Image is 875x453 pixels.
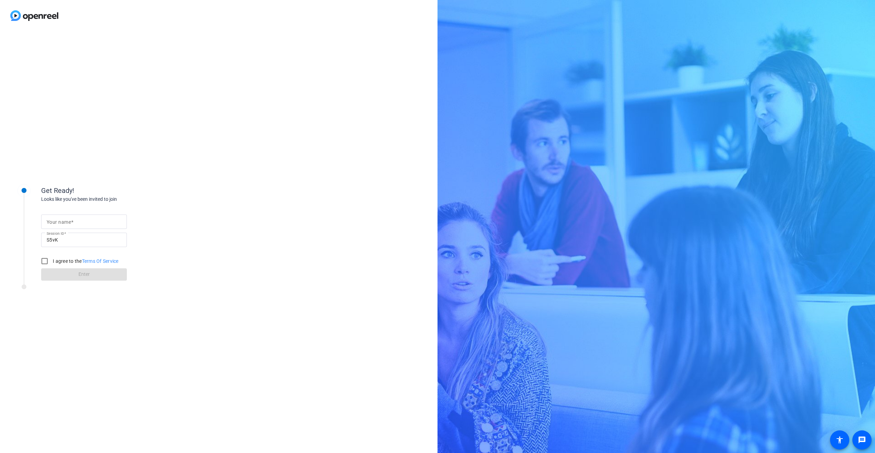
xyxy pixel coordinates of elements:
[836,436,844,444] mat-icon: accessibility
[47,231,64,235] mat-label: Session ID
[51,258,119,265] label: I agree to the
[41,196,178,203] div: Looks like you've been invited to join
[41,185,178,196] div: Get Ready!
[858,436,866,444] mat-icon: message
[47,219,71,225] mat-label: Your name
[82,258,119,264] a: Terms Of Service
